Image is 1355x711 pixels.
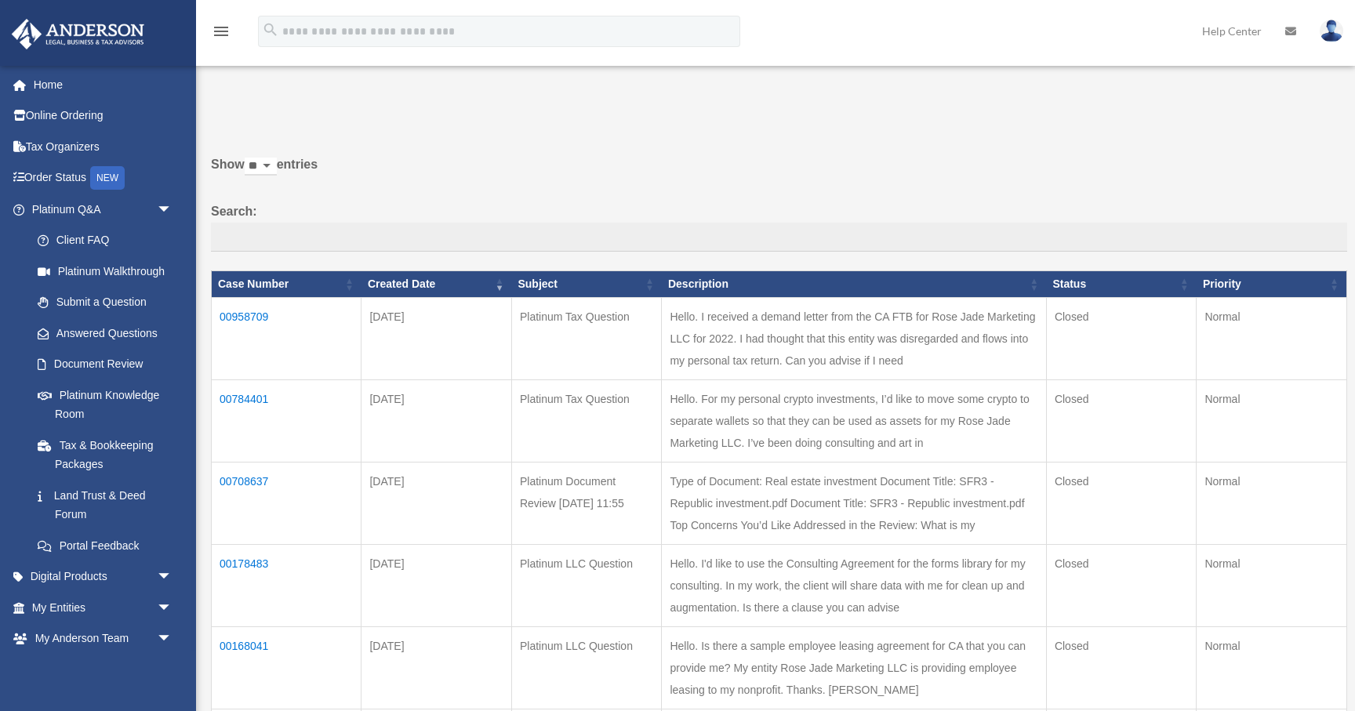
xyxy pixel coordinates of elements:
i: search [262,21,279,38]
img: Anderson Advisors Platinum Portal [7,19,149,49]
a: Tax Organizers [11,131,196,162]
td: Normal [1197,379,1347,462]
a: Portal Feedback [22,530,188,561]
a: menu [212,27,231,41]
th: Created Date: activate to sort column ascending [361,271,511,298]
td: Closed [1046,626,1196,709]
a: Home [11,69,196,100]
a: Client FAQ [22,225,188,256]
td: Platinum Document Review [DATE] 11:55 [511,462,661,544]
td: [DATE] [361,462,511,544]
td: Platinum LLC Question [511,544,661,626]
td: [DATE] [361,379,511,462]
td: Platinum LLC Question [511,626,661,709]
td: [DATE] [361,544,511,626]
td: Platinum Tax Question [511,379,661,462]
a: Platinum Walkthrough [22,256,188,287]
td: Normal [1197,626,1347,709]
label: Search: [211,201,1347,252]
th: Description: activate to sort column ascending [662,271,1046,298]
a: Submit a Question [22,287,188,318]
a: My Entitiesarrow_drop_down [11,592,196,623]
img: User Pic [1320,20,1343,42]
td: [DATE] [361,297,511,379]
a: Platinum Knowledge Room [22,379,188,430]
td: Normal [1197,462,1347,544]
th: Priority: activate to sort column ascending [1197,271,1347,298]
td: Closed [1046,297,1196,379]
input: Search: [211,223,1347,252]
td: Closed [1046,462,1196,544]
a: My Anderson Teamarrow_drop_down [11,623,196,655]
td: 00708637 [212,462,361,544]
span: arrow_drop_down [157,623,188,655]
td: 00168041 [212,626,361,709]
select: Showentries [245,158,277,176]
a: Digital Productsarrow_drop_down [11,561,196,593]
td: Closed [1046,544,1196,626]
i: menu [212,22,231,41]
a: Order StatusNEW [11,162,196,194]
td: Hello. I received a demand letter from the CA FTB for Rose Jade Marketing LLC for 2022. I had tho... [662,297,1046,379]
td: Normal [1197,297,1347,379]
a: Land Trust & Deed Forum [22,480,188,530]
td: Hello. For my personal crypto investments, I’d like to move some crypto to separate wallets so th... [662,379,1046,462]
a: Answered Questions [22,317,180,349]
td: Hello. Is there a sample employee leasing agreement for CA that you can provide me? My entity Ros... [662,626,1046,709]
td: Platinum Tax Question [511,297,661,379]
a: Document Review [22,349,188,380]
div: NEW [90,166,125,190]
a: Tax & Bookkeeping Packages [22,430,188,480]
span: arrow_drop_down [157,592,188,624]
td: Type of Document: Real estate investment Document Title: SFR3 - Republic investment.pdf Document ... [662,462,1046,544]
td: [DATE] [361,626,511,709]
span: arrow_drop_down [157,561,188,593]
span: arrow_drop_down [157,194,188,226]
a: Platinum Q&Aarrow_drop_down [11,194,188,225]
span: arrow_drop_down [157,654,188,686]
td: 00178483 [212,544,361,626]
td: Normal [1197,544,1347,626]
a: My Documentsarrow_drop_down [11,654,196,685]
th: Status: activate to sort column ascending [1046,271,1196,298]
a: Online Ordering [11,100,196,132]
td: 00784401 [212,379,361,462]
label: Show entries [211,154,1347,191]
th: Subject: activate to sort column ascending [511,271,661,298]
td: 00958709 [212,297,361,379]
td: Closed [1046,379,1196,462]
td: Hello. I'd like to use the Consulting Agreement for the forms library for my consulting. In my wo... [662,544,1046,626]
th: Case Number: activate to sort column ascending [212,271,361,298]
